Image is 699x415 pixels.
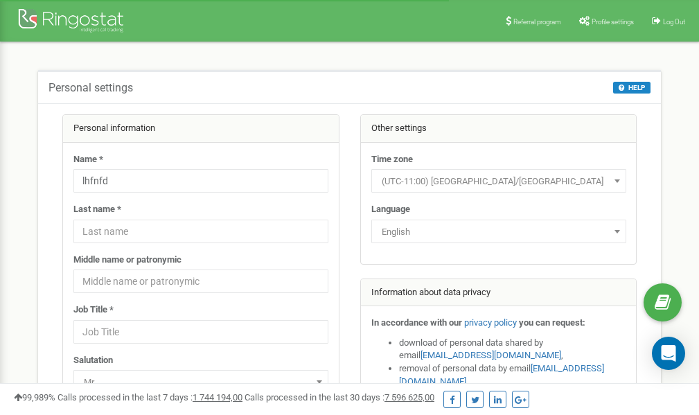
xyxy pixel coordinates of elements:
h5: Personal settings [48,82,133,94]
div: Information about data privacy [361,279,637,307]
label: Language [371,203,410,216]
input: Name [73,169,328,193]
span: Log Out [663,18,685,26]
label: Time zone [371,153,413,166]
strong: In accordance with our [371,317,462,328]
span: Mr. [73,370,328,394]
a: privacy policy [464,317,517,328]
label: Last name * [73,203,121,216]
span: Calls processed in the last 30 days : [245,392,434,403]
span: English [371,220,626,243]
span: Mr. [78,373,324,392]
span: 99,989% [14,392,55,403]
span: Referral program [513,18,561,26]
input: Last name [73,220,328,243]
span: (UTC-11:00) Pacific/Midway [376,172,621,191]
div: Open Intercom Messenger [652,337,685,370]
label: Salutation [73,354,113,367]
span: (UTC-11:00) Pacific/Midway [371,169,626,193]
span: English [376,222,621,242]
span: Profile settings [592,18,634,26]
div: Personal information [63,115,339,143]
u: 7 596 625,00 [384,392,434,403]
div: Other settings [361,115,637,143]
input: Job Title [73,320,328,344]
button: HELP [613,82,651,94]
li: removal of personal data by email , [399,362,626,388]
span: Calls processed in the last 7 days : [57,392,242,403]
label: Name * [73,153,103,166]
u: 1 744 194,00 [193,392,242,403]
input: Middle name or patronymic [73,270,328,293]
label: Job Title * [73,303,114,317]
li: download of personal data shared by email , [399,337,626,362]
a: [EMAIL_ADDRESS][DOMAIN_NAME] [421,350,561,360]
label: Middle name or patronymic [73,254,182,267]
strong: you can request: [519,317,585,328]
